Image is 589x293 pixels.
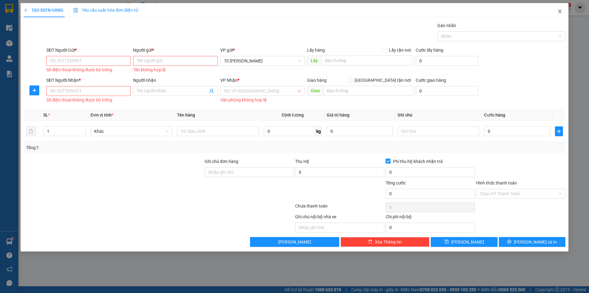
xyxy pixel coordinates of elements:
[431,237,497,247] button: save[PERSON_NAME]
[133,77,218,84] div: Người nhận
[476,180,517,185] label: Hình thức thanh toán
[352,77,413,84] span: [GEOGRAPHIC_DATA] tận nơi
[46,97,131,104] div: Số điện thoại không được bỏ trống
[341,237,430,247] button: deleteXóa Thông tin
[551,3,568,20] button: Close
[445,240,449,244] span: save
[133,66,218,73] div: Tên không hợp lệ
[224,56,301,65] span: 70 Nguyễn Hữu Huân
[451,239,484,245] span: [PERSON_NAME]
[133,47,218,53] div: Người gửi
[24,8,64,13] span: TẠO ĐƠN HÀNG
[321,56,413,65] input: Dọc đường
[323,86,413,96] input: Dọc đường
[375,239,402,245] span: Xóa Thông tin
[555,129,563,134] span: plus
[73,8,78,13] img: icon
[295,159,309,164] span: Thu Hộ
[220,97,305,104] div: Văn phòng không hợp lệ
[391,158,445,165] span: Phí thu hộ khách nhận trả
[205,159,238,164] label: Ghi chú đơn hàng
[26,144,227,151] div: Tổng: 1
[386,180,406,185] span: Tổng cước
[387,47,413,53] span: Lấy tận nơi
[250,237,339,247] button: [PERSON_NAME]
[484,113,505,117] span: Cước hàng
[307,48,325,53] span: Lấy hàng
[416,78,446,83] label: Cước giao hàng
[416,56,478,66] input: Cước lấy hàng
[209,89,214,93] span: user-add
[24,8,28,12] span: plus
[177,126,259,136] input: VD: Bàn, Ghế
[316,126,322,136] span: kg
[514,239,557,245] span: [PERSON_NAME] và In
[307,56,321,65] span: Lấy
[437,23,456,28] label: Gán nhãn
[555,126,563,136] button: plus
[94,127,168,136] span: Khác
[327,113,349,117] span: Giá trị hàng
[416,48,443,53] label: Cước lấy hàng
[368,240,372,244] span: delete
[395,109,482,121] th: Ghi chú
[307,78,327,83] span: Giao hàng
[90,113,114,117] span: Đơn vị tính
[295,223,384,232] input: Nhập ghi chú
[507,240,511,244] span: printer
[499,237,565,247] button: printer[PERSON_NAME] và In
[43,113,48,117] span: SL
[205,167,294,177] input: Ghi chú đơn hàng
[416,86,478,96] input: Cước giao hàng
[386,213,475,223] div: Chi phí nội bộ
[177,113,195,117] span: Tên hàng
[46,66,131,73] div: Số điện thoại không được bỏ trống
[26,126,36,136] button: delete
[282,113,304,117] span: Định lượng
[46,47,131,53] div: SĐT Người Gửi
[398,126,479,136] input: Ghi Chú
[278,239,311,245] span: [PERSON_NAME]
[557,9,562,14] span: close
[307,86,323,96] span: Giao
[220,78,237,83] span: VP Nhận
[295,213,384,223] div: Ghi chú nội bộ nhà xe
[30,88,39,93] span: plus
[220,47,305,53] div: VP gửi
[294,203,385,213] div: Chưa thanh toán
[46,77,131,84] div: SĐT Người Nhận
[73,8,138,13] span: Yêu cầu xuất hóa đơn điện tử
[327,126,393,136] input: 0
[29,85,39,95] button: plus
